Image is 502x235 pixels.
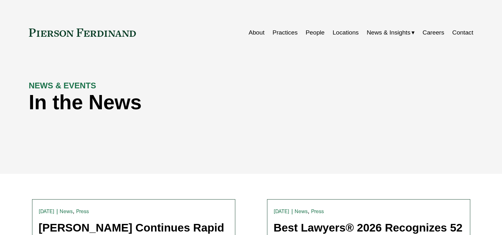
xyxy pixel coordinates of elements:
span: News & Insights [367,27,411,38]
h1: In the News [29,91,362,114]
a: Careers [423,27,444,39]
a: folder dropdown [367,27,415,39]
a: Contact [452,27,473,39]
a: Locations [333,27,359,39]
a: News [295,208,308,214]
time: [DATE] [274,209,290,214]
a: Practices [272,27,298,39]
a: Press [311,208,324,214]
a: News [60,208,73,214]
a: People [306,27,325,39]
span: , [308,208,309,214]
strong: NEWS & EVENTS [29,81,96,90]
time: [DATE] [39,209,55,214]
a: Press [76,208,89,214]
span: , [73,208,74,214]
a: About [249,27,264,39]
